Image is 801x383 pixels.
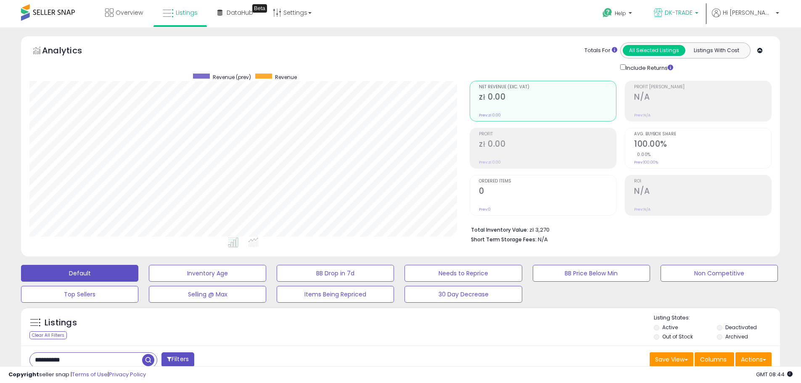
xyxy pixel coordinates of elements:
[479,85,616,90] span: Net Revenue (Exc. VAT)
[538,235,548,243] span: N/A
[404,286,522,303] button: 30 Day Decrease
[634,207,650,212] small: Prev: N/A
[725,324,757,331] label: Deactivated
[149,265,266,282] button: Inventory Age
[8,371,146,379] div: seller snap | |
[623,45,685,56] button: All Selected Listings
[685,45,748,56] button: Listings With Cost
[176,8,198,17] span: Listings
[634,139,771,151] h2: 100.00%
[479,179,616,184] span: Ordered Items
[479,113,501,118] small: Prev: zł 0.00
[479,207,491,212] small: Prev: 0
[584,47,617,55] div: Totals For
[661,265,778,282] button: Non Competitive
[252,4,267,13] div: Tooltip anchor
[277,286,394,303] button: Items Being Repriced
[602,8,613,18] i: Get Help
[700,355,727,364] span: Columns
[634,113,650,118] small: Prev: N/A
[8,370,39,378] strong: Copyright
[471,236,537,243] b: Short Term Storage Fees:
[277,265,394,282] button: BB Drop in 7d
[723,8,773,17] span: Hi [PERSON_NAME]
[662,333,693,340] label: Out of Stock
[471,226,528,233] b: Total Inventory Value:
[614,63,683,72] div: Include Returns
[634,179,771,184] span: ROI
[45,317,77,329] h5: Listings
[725,333,748,340] label: Archived
[29,331,67,339] div: Clear All Filters
[735,352,772,367] button: Actions
[21,286,138,303] button: Top Sellers
[72,370,108,378] a: Terms of Use
[21,265,138,282] button: Default
[479,160,501,165] small: Prev: zł 0.00
[479,92,616,103] h2: zł 0.00
[634,85,771,90] span: Profit [PERSON_NAME]
[479,139,616,151] h2: zł 0.00
[634,160,658,165] small: Prev: 100.00%
[634,186,771,198] h2: N/A
[479,186,616,198] h2: 0
[42,45,98,58] h5: Analytics
[665,8,693,17] span: DK-TRADE
[650,352,693,367] button: Save View
[634,151,651,158] small: 0.00%
[404,265,522,282] button: Needs to Reprice
[227,8,253,17] span: DataHub
[161,352,194,367] button: Filters
[615,10,626,17] span: Help
[712,8,779,27] a: Hi [PERSON_NAME]
[596,1,640,27] a: Help
[275,74,297,81] span: Revenue
[662,324,678,331] label: Active
[479,132,616,137] span: Profit
[756,370,793,378] span: 2025-09-8 08:44 GMT
[634,92,771,103] h2: N/A
[471,224,765,234] li: zł 3,270
[213,74,251,81] span: Revenue (prev)
[634,132,771,137] span: Avg. Buybox Share
[533,265,650,282] button: BB Price Below Min
[109,370,146,378] a: Privacy Policy
[695,352,734,367] button: Columns
[149,286,266,303] button: Selling @ Max
[654,314,780,322] p: Listing States:
[116,8,143,17] span: Overview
